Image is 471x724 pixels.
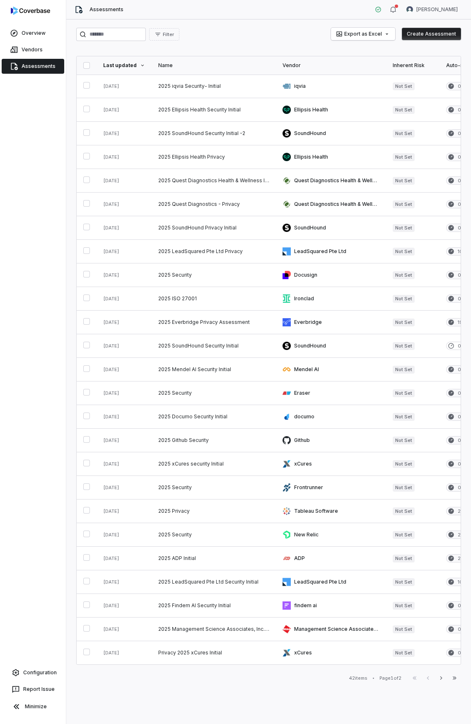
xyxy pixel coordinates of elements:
[331,28,395,40] button: Export as Excel
[149,28,179,41] button: Filter
[89,6,123,13] span: Assessments
[3,665,63,680] a: Configuration
[372,675,374,681] div: •
[349,675,367,681] div: 42 items
[406,6,413,13] img: Jesse Nord avatar
[3,682,63,697] button: Report Issue
[393,62,433,69] div: Inherent Risk
[416,6,458,13] span: [PERSON_NAME]
[402,28,461,40] button: Create Assessment
[2,26,64,41] a: Overview
[2,59,64,74] a: Assessments
[401,3,463,16] button: Jesse Nord avatar[PERSON_NAME]
[163,31,174,38] span: Filter
[283,62,379,69] div: Vendor
[2,42,64,57] a: Vendors
[158,62,269,69] div: Name
[11,7,50,15] img: logo-D7KZi-bG.svg
[3,698,63,715] button: Minimize
[103,62,145,69] div: Last updated
[379,675,401,681] div: Page 1 of 2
